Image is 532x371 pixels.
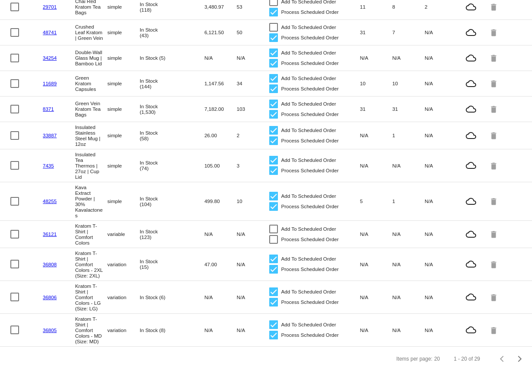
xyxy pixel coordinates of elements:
span: Process Scheduled Order [281,84,339,94]
mat-icon: cloud_queue [457,259,485,269]
mat-cell: N/A [392,161,425,171]
mat-cell: variable [107,229,140,239]
span: Process Scheduled Order [281,330,339,340]
mat-cell: simple [107,27,140,37]
mat-cell: simple [107,2,140,12]
div: 1 - 20 of 29 [454,356,480,362]
mat-cell: Kratom T-Shirt | Comfort Colors - MD (Size: MD) [75,314,107,346]
mat-cell: 3 [237,161,269,171]
mat-cell: N/A [237,229,269,239]
mat-cell: N/A [360,161,393,171]
span: Process Scheduled Order [281,234,339,245]
mat-cell: 105.00 [204,161,237,171]
mat-cell: 1,147.56 [204,78,237,88]
span: Process Scheduled Order [281,297,339,307]
a: 36121 [43,231,57,237]
mat-cell: In Stock (15) [140,256,172,272]
mat-cell: 3,480.97 [204,2,237,12]
mat-cell: 2 [425,2,457,12]
mat-cell: N/A [392,229,425,239]
mat-cell: N/A [425,196,457,206]
mat-icon: delete [489,290,500,304]
mat-cell: N/A [425,27,457,37]
a: 48255 [43,198,57,204]
mat-cell: 7,182.00 [204,104,237,114]
mat-cell: 26.00 [204,130,237,140]
mat-cell: 31 [360,104,393,114]
mat-cell: N/A [204,325,237,335]
mat-cell: 53 [237,2,269,12]
mat-icon: cloud_queue [457,229,485,239]
div: Items per page: [397,356,432,362]
mat-cell: N/A [360,325,393,335]
mat-cell: N/A [392,259,425,269]
mat-icon: cloud_queue [457,53,485,63]
mat-icon: cloud_queue [457,160,485,171]
mat-cell: simple [107,53,140,63]
mat-cell: N/A [360,53,393,63]
mat-icon: cloud_queue [457,196,485,206]
mat-cell: 499.80 [204,196,237,206]
span: Add To Scheduled Order [281,125,336,135]
mat-icon: delete [489,258,500,271]
a: 8371 [43,106,54,112]
mat-cell: In Stock (8) [140,325,172,335]
mat-cell: N/A [425,104,457,114]
mat-cell: Kava Extract Powder | 30% Kavalactones [75,182,107,220]
span: Add To Scheduled Order [281,99,336,109]
mat-icon: delete [489,51,500,65]
mat-cell: N/A [360,259,393,269]
a: 7435 [43,163,54,168]
mat-cell: 6,121.50 [204,27,237,37]
span: Add To Scheduled Order [281,73,336,84]
mat-icon: delete [489,77,500,90]
mat-cell: 103 [237,104,269,114]
span: Process Scheduled Order [281,264,339,274]
span: Add To Scheduled Order [281,287,336,297]
div: 20 [434,356,440,362]
mat-cell: In Stock (144) [140,76,172,91]
mat-cell: variation [107,325,140,335]
mat-cell: N/A [425,53,457,63]
span: Add To Scheduled Order [281,22,336,32]
mat-icon: cloud_queue [457,2,485,12]
mat-icon: cloud_queue [457,78,485,89]
mat-cell: 5 [360,196,393,206]
span: Process Scheduled Order [281,165,339,176]
button: Previous page [494,350,511,368]
mat-cell: Kratom T-Shirt | Comfort Colors [75,221,107,248]
mat-cell: In Stock (6) [140,292,172,302]
mat-cell: N/A [237,259,269,269]
a: 34254 [43,55,57,61]
a: 36806 [43,294,57,300]
mat-cell: Green Vein Kratom Tea Bags [75,98,107,119]
mat-cell: In Stock (5) [140,53,172,63]
mat-icon: delete [489,227,500,241]
span: Process Scheduled Order [281,201,339,212]
mat-cell: In Stock (74) [140,158,172,173]
mat-cell: 47.00 [204,259,237,269]
mat-cell: N/A [425,292,457,302]
mat-cell: 31 [360,27,393,37]
mat-cell: variation [107,292,140,302]
mat-cell: N/A [392,325,425,335]
mat-cell: In Stock (58) [140,128,172,143]
mat-cell: Crushed Leaf Kratom | Green Vein [75,22,107,43]
mat-icon: delete [489,323,500,337]
mat-cell: 1 [392,130,425,140]
mat-icon: delete [489,194,500,208]
mat-cell: N/A [360,292,393,302]
mat-icon: cloud_queue [457,104,485,114]
mat-cell: 11 [360,2,393,12]
mat-cell: N/A [204,292,237,302]
mat-cell: 1 [392,196,425,206]
mat-cell: 10 [392,78,425,88]
mat-icon: cloud_queue [457,130,485,141]
mat-cell: 7 [392,27,425,37]
span: Process Scheduled Order [281,58,339,68]
mat-cell: N/A [392,53,425,63]
mat-cell: 10 [237,196,269,206]
mat-cell: 34 [237,78,269,88]
mat-cell: Kratom T-Shirt | Comfort Colors - LG (Size: LG) [75,281,107,313]
mat-cell: Kratom T-Shirt | Comfort Colors - 2XL (Size: 2XL) [75,248,107,281]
